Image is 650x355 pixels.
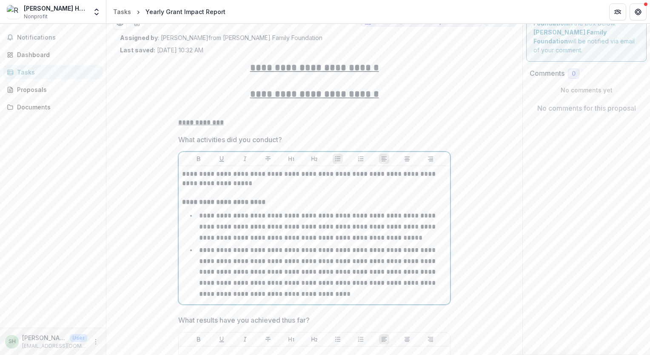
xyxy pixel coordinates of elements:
[402,154,412,164] button: Align Center
[3,48,103,62] a: Dashboard
[17,50,96,59] div: Dashboard
[309,334,319,344] button: Heading 2
[9,339,16,344] div: Sarah Hughart
[609,3,626,20] button: Partners
[286,154,296,164] button: Heading 1
[572,70,576,77] span: 0
[3,100,103,114] a: Documents
[263,334,273,344] button: Strike
[3,83,103,97] a: Proposals
[120,46,155,54] strong: Last saved:
[333,154,343,164] button: Bullet List
[178,315,310,325] p: What results have you achieved thus far?
[91,337,101,347] button: More
[3,31,103,44] button: Notifications
[379,154,389,164] button: Align Left
[22,333,66,342] p: [PERSON_NAME]
[530,86,643,94] p: No comments yet
[402,334,412,344] button: Align Center
[3,65,103,79] a: Tasks
[240,334,250,344] button: Italicize
[17,34,99,41] span: Notifications
[120,46,203,54] p: [DATE] 10:32 AM
[217,154,227,164] button: Underline
[286,334,296,344] button: Heading 1
[17,85,96,94] div: Proposals
[113,7,131,16] div: Tasks
[425,154,436,164] button: Align Right
[110,6,229,18] nav: breadcrumb
[240,154,250,164] button: Italicize
[194,334,204,344] button: Bold
[145,7,225,16] div: Yearly Grant Impact Report
[356,154,366,164] button: Ordered List
[309,154,319,164] button: Heading 2
[178,135,282,145] p: What activities did you conduct?
[120,34,158,41] strong: Assigned by
[70,334,87,342] p: User
[91,3,103,20] button: Open entity switcher
[22,342,87,350] p: [EMAIL_ADDRESS][DOMAIN_NAME]
[24,4,87,13] div: [PERSON_NAME] House Charities of [GEOGRAPHIC_DATA]
[110,6,134,18] a: Tasks
[217,334,227,344] button: Underline
[333,334,343,344] button: Bullet List
[7,5,20,19] img: Ronald McDonald House Charities of Tampa Bay
[533,29,607,45] strong: [PERSON_NAME] Family Foundation
[356,334,366,344] button: Ordered List
[530,69,564,77] h2: Comments
[17,68,96,77] div: Tasks
[17,103,96,112] div: Documents
[24,13,48,20] span: Nonprofit
[630,3,647,20] button: Get Help
[263,154,273,164] button: Strike
[120,33,509,42] p: : [PERSON_NAME] from [PERSON_NAME] Family Foundation
[194,154,204,164] button: Bold
[425,334,436,344] button: Align Right
[537,103,636,113] p: No comments for this proposal
[379,334,389,344] button: Align Left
